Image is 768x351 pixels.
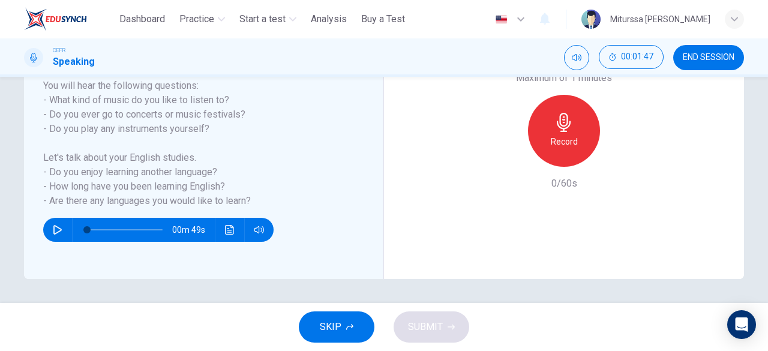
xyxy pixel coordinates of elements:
[610,12,710,26] div: Miturssa [PERSON_NAME]
[494,15,509,24] img: en
[551,176,577,191] h6: 0/60s
[119,12,165,26] span: Dashboard
[599,45,664,70] div: Hide
[320,319,341,335] span: SKIP
[172,218,215,242] span: 00m 49s
[356,8,410,30] button: Buy a Test
[175,8,230,30] button: Practice
[299,311,374,343] button: SKIP
[179,12,214,26] span: Practice
[727,310,756,339] div: Open Intercom Messenger
[581,10,601,29] img: Profile picture
[361,12,405,26] span: Buy a Test
[24,7,87,31] img: ELTC logo
[53,55,95,69] h1: Speaking
[235,8,301,30] button: Start a test
[311,12,347,26] span: Analysis
[599,45,664,69] button: 00:01:47
[528,95,600,167] button: Record
[516,71,612,85] h6: Maximum of 1 minutes
[673,45,744,70] button: END SESSION
[239,12,286,26] span: Start a test
[621,52,653,62] span: 00:01:47
[564,45,589,70] div: Mute
[115,8,170,30] button: Dashboard
[43,35,350,208] h6: Listen to the track below to hear an example of the questions you may hear during Part 1 of the S...
[53,46,65,55] span: CEFR
[24,7,115,31] a: ELTC logo
[683,53,734,62] span: END SESSION
[306,8,352,30] button: Analysis
[220,218,239,242] button: Click to see the audio transcription
[551,134,578,149] h6: Record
